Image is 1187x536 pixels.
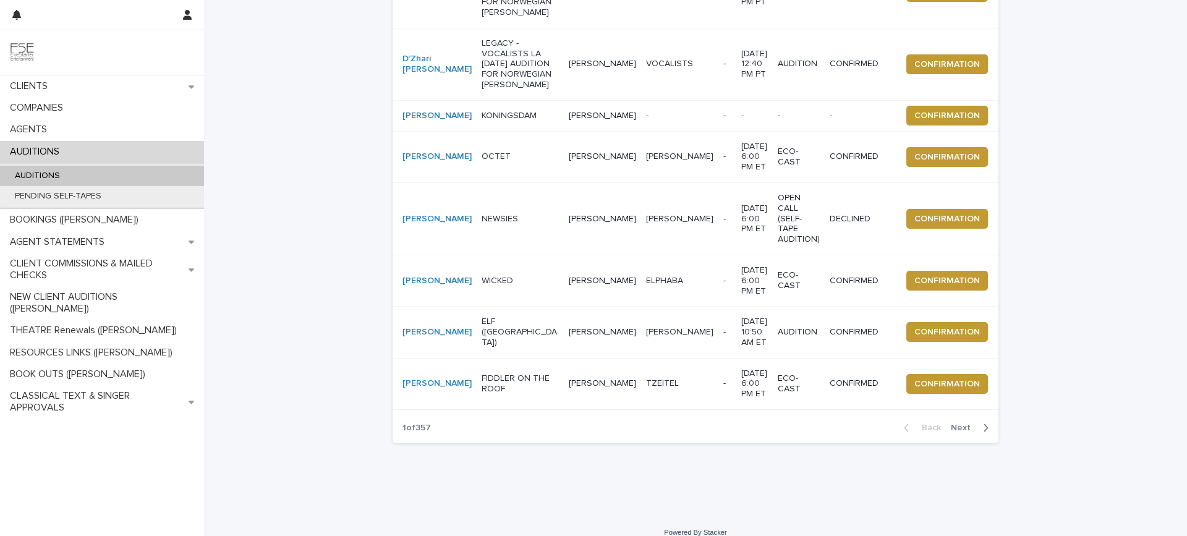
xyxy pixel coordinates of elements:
[723,327,731,338] p: -
[914,213,980,225] span: CONFIRMATION
[646,376,681,389] p: TZEITEL
[646,273,686,286] p: ELPHABA
[482,373,559,394] p: FIDDLER ON THE ROOF
[5,325,187,336] p: THEATRE Renewals ([PERSON_NAME])
[402,151,472,162] a: [PERSON_NAME]
[393,28,1008,100] tr: D’Zhari [PERSON_NAME] LEGACY - VOCALISTS LA [DATE] AUDITION FOR NORWEGIAN [PERSON_NAME][PERSON_NA...
[5,291,204,315] p: NEW CLIENT AUDITIONS ([PERSON_NAME])
[646,149,716,162] p: [PERSON_NAME]
[741,317,768,347] p: [DATE] 10:50 AM ET
[482,111,559,121] p: KONINGSDAM
[830,111,891,121] p: -
[906,147,988,167] button: CONFIRMATION
[906,106,988,125] button: CONFIRMATION
[5,80,57,92] p: CLIENTS
[951,423,978,432] span: Next
[402,327,472,338] a: [PERSON_NAME]
[402,54,472,75] a: D’Zhari [PERSON_NAME]
[778,111,820,121] p: -
[5,347,182,359] p: RESOURCES LINKS ([PERSON_NAME])
[569,59,636,69] p: [PERSON_NAME]
[723,151,731,162] p: -
[569,378,636,389] p: [PERSON_NAME]
[723,214,731,224] p: -
[5,368,155,380] p: BOOK OUTS ([PERSON_NAME])
[914,378,980,390] span: CONFIRMATION
[646,325,716,338] p: [PERSON_NAME]
[778,373,820,394] p: ECO-CAST
[741,265,768,296] p: [DATE] 6:00 PM ET
[723,378,731,389] p: -
[914,326,980,338] span: CONFIRMATION
[906,54,988,74] button: CONFIRMATION
[10,40,35,65] img: 9JgRvJ3ETPGCJDhvPVA5
[646,211,716,224] p: Joseph Pulitzer
[569,151,636,162] p: [PERSON_NAME]
[830,378,891,389] p: CONFIRMED
[5,191,111,202] p: PENDING SELF-TAPES
[906,322,988,342] button: CONFIRMATION
[393,131,1008,182] tr: [PERSON_NAME] OCTET[PERSON_NAME][PERSON_NAME][PERSON_NAME] -[DATE] 6:00 PM ETECO-CASTCONFIRMEDCON...
[830,214,891,224] p: DECLINED
[778,59,820,69] p: AUDITION
[482,151,559,162] p: OCTET
[723,111,731,121] p: -
[393,307,1008,358] tr: [PERSON_NAME] ELF ([GEOGRAPHIC_DATA])[PERSON_NAME][PERSON_NAME][PERSON_NAME] -[DATE] 10:50 AM ETA...
[741,203,768,234] p: [DATE] 6:00 PM ET
[778,327,820,338] p: AUDITION
[830,151,891,162] p: CONFIRMED
[5,214,148,226] p: BOOKINGS ([PERSON_NAME])
[569,327,636,338] p: [PERSON_NAME]
[894,422,946,433] button: Back
[482,276,559,286] p: WICKED
[482,38,559,90] p: LEGACY - VOCALISTS LA [DATE] AUDITION FOR NORWEGIAN [PERSON_NAME]
[402,214,472,224] a: [PERSON_NAME]
[5,390,189,414] p: CLASSICAL TEXT & SINGER APPROVALS
[393,358,1008,409] tr: [PERSON_NAME] FIDDLER ON THE ROOF[PERSON_NAME]TZEITELTZEITEL -[DATE] 6:00 PM ETECO-CASTCONFIRMEDC...
[569,214,636,224] p: [PERSON_NAME]
[393,413,441,443] p: 1 of 357
[402,111,472,121] a: [PERSON_NAME]
[482,214,559,224] p: NEWSIES
[914,274,980,287] span: CONFIRMATION
[914,423,941,432] span: Back
[393,100,1008,131] tr: [PERSON_NAME] KONINGSDAM[PERSON_NAME]-- ----CONFIRMATION
[569,111,636,121] p: [PERSON_NAME]
[830,327,891,338] p: CONFIRMED
[778,270,820,291] p: ECO-CAST
[402,276,472,286] a: [PERSON_NAME]
[393,255,1008,306] tr: [PERSON_NAME] WICKED[PERSON_NAME]ELPHABAELPHABA -[DATE] 6:00 PM ETECO-CASTCONFIRMEDCONFIRMATION
[906,271,988,291] button: CONFIRMATION
[906,209,988,229] button: CONFIRMATION
[830,59,891,69] p: CONFIRMED
[914,151,980,163] span: CONFIRMATION
[402,378,472,389] a: [PERSON_NAME]
[914,109,980,122] span: CONFIRMATION
[664,529,726,536] a: Powered By Stacker
[393,182,1008,255] tr: [PERSON_NAME] NEWSIES[PERSON_NAME][PERSON_NAME][PERSON_NAME] -[DATE] 6:00 PM ETOPEN CALL (SELF-TA...
[5,124,57,135] p: AGENTS
[778,147,820,168] p: ECO-CAST
[778,193,820,245] p: OPEN CALL (SELF-TAPE AUDITION)
[5,102,73,114] p: COMPANIES
[646,56,696,69] p: VOCALISTS
[5,258,189,281] p: CLIENT COMMISSIONS & MAILED CHECKS
[741,111,768,121] p: -
[914,58,980,70] span: CONFIRMATION
[646,108,651,121] p: -
[723,276,731,286] p: -
[5,236,114,248] p: AGENT STATEMENTS
[830,276,891,286] p: CONFIRMED
[723,59,731,69] p: -
[906,374,988,394] button: CONFIRMATION
[741,142,768,172] p: [DATE] 6:00 PM ET
[482,317,559,347] p: ELF ([GEOGRAPHIC_DATA])
[5,171,70,181] p: AUDITIONS
[569,276,636,286] p: [PERSON_NAME]
[741,49,768,80] p: [DATE] 12:40 PM PT
[946,422,998,433] button: Next
[5,146,69,158] p: AUDITIONS
[741,368,768,399] p: [DATE] 6:00 PM ET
